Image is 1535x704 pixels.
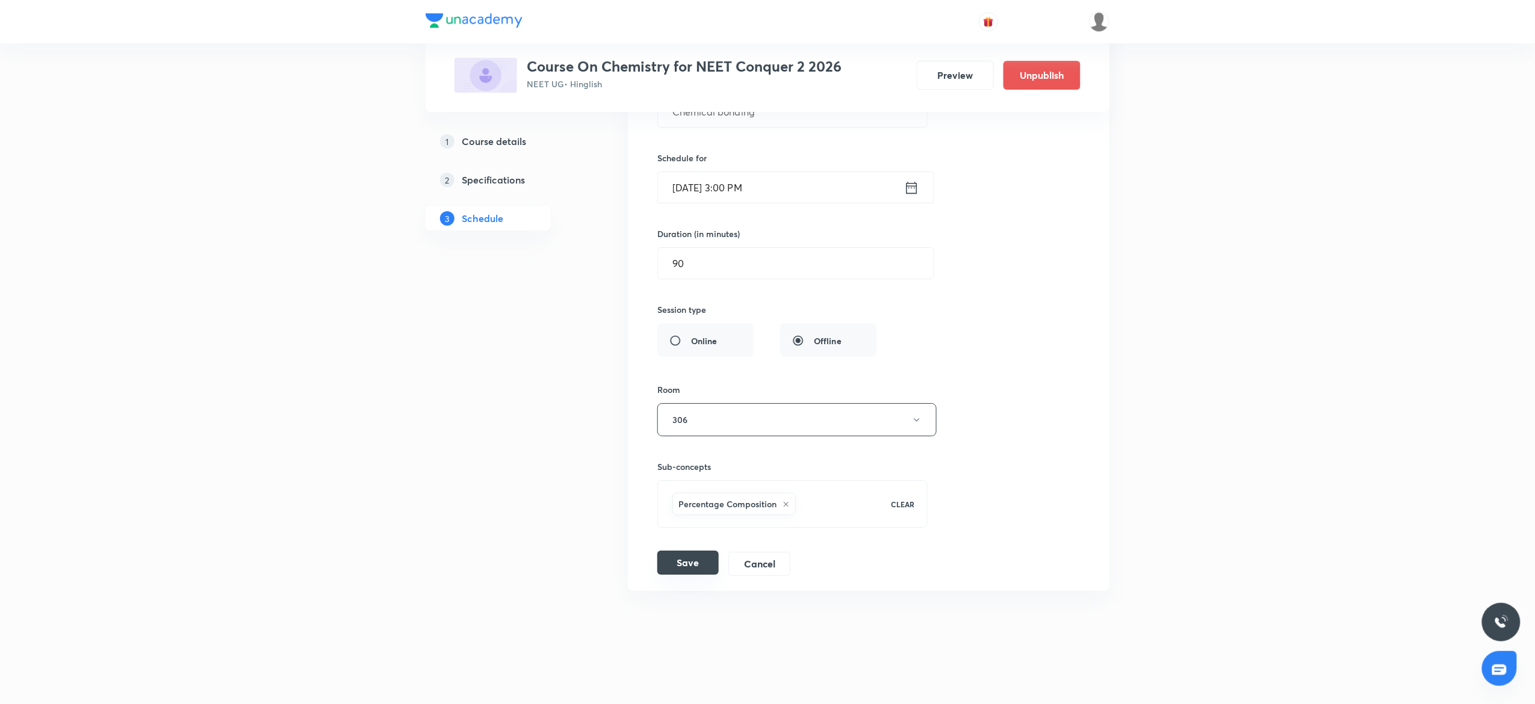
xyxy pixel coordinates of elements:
[892,499,915,510] p: CLEAR
[657,303,706,316] h6: Session type
[462,173,525,187] h5: Specifications
[1089,11,1109,32] img: Aarati parsewar
[454,58,517,93] img: 7F02B812-5890-49D4-9B73-05DC7A78547F_plus.png
[527,78,842,90] p: NEET UG • Hinglish
[426,168,589,192] a: 2Specifications
[979,12,998,31] button: avatar
[426,13,523,31] a: Company Logo
[917,61,994,90] button: Preview
[658,248,934,279] input: 90
[440,211,454,226] p: 3
[728,552,790,576] button: Cancel
[462,134,526,149] h5: Course details
[657,403,937,436] button: 306
[440,173,454,187] p: 2
[657,551,719,575] button: Save
[440,134,454,149] p: 1
[426,129,589,153] a: 1Course details
[657,152,928,164] h6: Schedule for
[678,498,777,510] h6: Percentage Composition
[1003,61,1081,90] button: Unpublish
[983,16,994,27] img: avatar
[657,383,680,396] h6: Room
[527,58,842,75] h3: Course On Chemistry for NEET Conquer 2 2026
[657,227,740,240] h6: Duration (in minutes)
[1494,615,1509,629] img: ttu
[426,13,523,28] img: Company Logo
[657,460,928,473] h6: Sub-concepts
[462,211,503,226] h5: Schedule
